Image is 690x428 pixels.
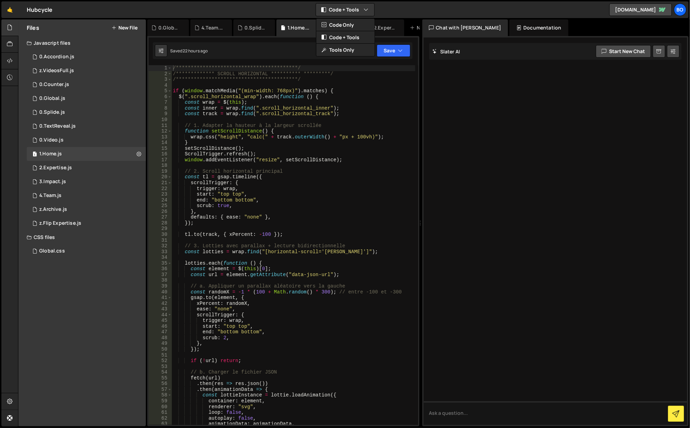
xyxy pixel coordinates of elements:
[170,48,208,54] div: Saved
[149,301,172,307] div: 42
[149,180,172,186] div: 21
[39,248,65,254] div: Global.css
[149,169,172,174] div: 19
[27,133,146,147] div: 15889/43216.js
[149,398,172,404] div: 59
[149,387,172,393] div: 57
[39,82,69,88] div: 0.Counter.js
[149,295,172,301] div: 41
[149,289,172,295] div: 40
[149,214,172,220] div: 27
[149,209,172,215] div: 26
[27,24,39,32] h2: Files
[27,92,146,105] div: 15889/42631.js
[149,352,172,358] div: 51
[149,100,172,105] div: 7
[149,163,172,169] div: 18
[149,238,172,243] div: 31
[27,78,146,92] div: 15889/42709.js
[39,137,64,143] div: 0.Video.js
[149,186,172,192] div: 22
[27,216,146,230] div: 15889/43683.js
[244,24,267,31] div: 0.Splide.js
[149,272,172,278] div: 37
[149,306,172,312] div: 43
[288,24,310,31] div: 1.Home.js
[149,255,172,260] div: 34
[27,203,146,216] div: 15889/42433.js
[149,335,172,341] div: 48
[201,24,224,31] div: 4.Team.js
[33,152,37,157] span: 1
[149,105,172,111] div: 8
[27,161,146,175] div: 15889/42773.js
[149,77,172,83] div: 3
[149,416,172,421] div: 62
[149,392,172,398] div: 58
[149,220,172,226] div: 28
[39,109,65,115] div: 0.Splide.js
[149,123,172,129] div: 11
[1,1,18,18] a: 🤙
[27,244,146,258] div: 15889/44242.css
[149,283,172,289] div: 39
[39,179,66,185] div: 3.Impact.js
[674,3,687,16] a: Bo
[149,266,172,272] div: 36
[149,318,172,324] div: 45
[18,230,146,244] div: CSS files
[27,175,146,189] div: 15889/43502.js
[149,226,172,232] div: 29
[149,358,172,364] div: 52
[149,277,172,283] div: 38
[316,19,375,31] button: Code Only
[149,364,172,370] div: 53
[316,44,375,56] button: Tools Only
[149,174,172,180] div: 20
[149,341,172,346] div: 49
[39,54,74,60] div: 0.Accordion.js
[183,48,208,54] div: 22 hours ago
[149,381,172,387] div: 56
[149,157,172,163] div: 17
[39,123,76,129] div: 0.TextReveal.js
[149,83,172,88] div: 4
[149,203,172,209] div: 25
[316,31,375,44] button: Code + Tools
[158,24,181,31] div: 0.Global.js
[149,329,172,335] div: 47
[27,189,146,203] div: 15889/43677.js
[149,249,172,255] div: 33
[149,324,172,329] div: 46
[149,117,172,123] div: 10
[377,44,410,57] button: Save
[149,312,172,318] div: 44
[39,95,65,102] div: 0.Global.js
[149,421,172,427] div: 63
[111,25,138,31] button: New File
[39,206,67,213] div: z.Archive.js
[149,134,172,140] div: 13
[149,375,172,381] div: 55
[149,128,172,134] div: 12
[433,48,460,55] h2: Slater AI
[509,19,568,36] div: Documentation
[596,45,651,58] button: Start new chat
[27,147,146,161] div: 15889/42417.js
[149,232,172,238] div: 30
[149,404,172,410] div: 60
[149,151,172,157] div: 16
[149,369,172,375] div: 54
[149,111,172,117] div: 9
[422,19,508,36] div: Chat with [PERSON_NAME]
[27,119,146,133] div: 15889/42505.js
[316,3,374,16] button: Code + Tools
[27,50,146,64] div: 15889/43250.js
[609,3,672,16] a: [DOMAIN_NAME]
[410,24,439,31] div: New File
[149,191,172,197] div: 23
[149,410,172,416] div: 61
[27,6,52,14] div: Hubcycle
[149,197,172,203] div: 24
